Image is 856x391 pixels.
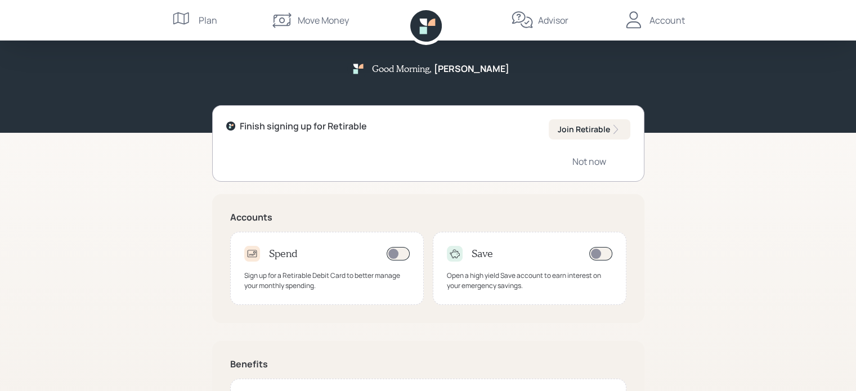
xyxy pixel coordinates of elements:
[230,359,626,370] h5: Benefits
[298,14,349,27] div: Move Money
[447,271,612,291] div: Open a high yield Save account to earn interest on your emergency savings.
[472,248,493,260] h4: Save
[538,14,568,27] div: Advisor
[434,64,509,74] h5: [PERSON_NAME]
[649,14,685,27] div: Account
[549,119,630,140] button: Join Retirable
[199,14,217,27] div: Plan
[572,155,606,168] div: Not now
[558,124,621,135] div: Join Retirable
[240,119,367,133] div: Finish signing up for Retirable
[269,248,298,260] h4: Spend
[230,212,626,223] h5: Accounts
[244,271,410,291] div: Sign up for a Retirable Debit Card to better manage your monthly spending.
[372,63,432,74] h5: Good Morning ,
